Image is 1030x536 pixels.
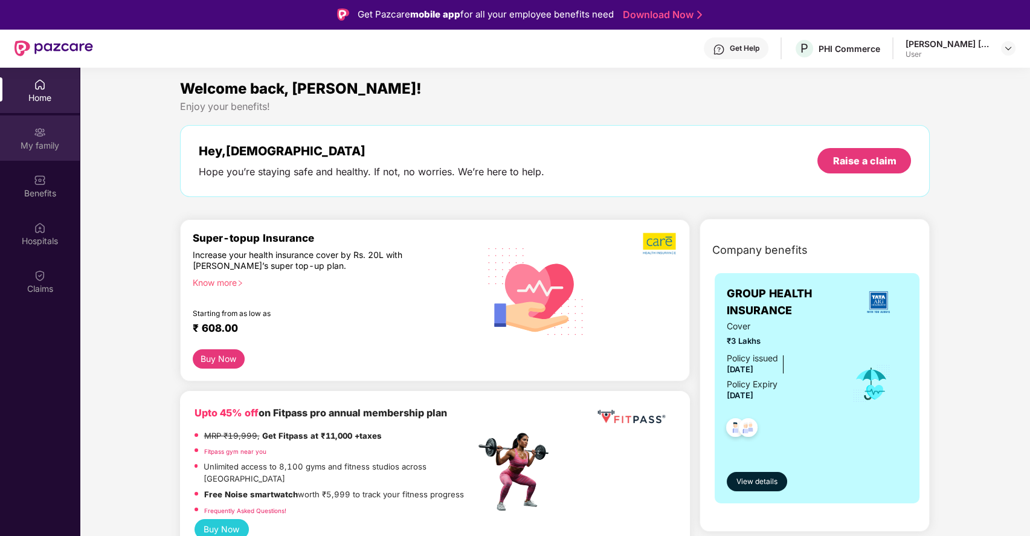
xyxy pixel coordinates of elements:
div: Starting from as low as [193,309,424,317]
img: svg+xml;base64,PHN2ZyBpZD0iQmVuZWZpdHMiIHhtbG5zPSJodHRwOi8vd3d3LnczLm9yZy8yMDAwL3N2ZyIgd2lkdGg9Ij... [34,174,46,186]
div: Policy Expiry [727,378,777,391]
img: svg+xml;base64,PHN2ZyB3aWR0aD0iMjAiIGhlaWdodD0iMjAiIHZpZXdCb3g9IjAgMCAyMCAyMCIgZmlsbD0ibm9uZSIgeG... [34,126,46,138]
div: [PERSON_NAME] [PERSON_NAME] [906,38,990,50]
img: Logo [337,8,349,21]
strong: Free Noise smartwatch [204,489,298,499]
img: svg+xml;base64,PHN2ZyB4bWxucz0iaHR0cDovL3d3dy53My5vcmcvMjAwMC9zdmciIHdpZHRoPSI0OC45NDMiIGhlaWdodD... [721,415,750,444]
img: Stroke [697,8,702,21]
img: fpp.png [475,430,559,514]
div: Know more [193,277,468,286]
a: Fitpass gym near you [204,448,266,455]
button: View details [727,472,787,491]
div: Hope you’re staying safe and healthy. If not, no worries. We’re here to help. [199,166,544,178]
del: MRP ₹19,999, [204,431,260,441]
img: icon [852,364,891,404]
img: svg+xml;base64,PHN2ZyB4bWxucz0iaHR0cDovL3d3dy53My5vcmcvMjAwMC9zdmciIHhtbG5zOnhsaW5rPSJodHRwOi8vd3... [478,232,594,349]
div: Policy issued [727,352,778,365]
span: View details [736,476,777,488]
div: PHI Commerce [819,43,880,54]
img: svg+xml;base64,PHN2ZyB4bWxucz0iaHR0cDovL3d3dy53My5vcmcvMjAwMC9zdmciIHdpZHRoPSI0OC45NDMiIGhlaWdodD... [733,415,763,444]
button: Buy Now [193,349,245,369]
a: Frequently Asked Questions! [204,507,286,514]
b: Upto 45% off [195,407,259,419]
div: Get Pazcare for all your employee benefits need [358,7,614,22]
div: Get Help [730,44,759,53]
img: svg+xml;base64,PHN2ZyBpZD0iQ2xhaW0iIHhtbG5zPSJodHRwOi8vd3d3LnczLm9yZy8yMDAwL3N2ZyIgd2lkdGg9IjIwIi... [34,270,46,282]
strong: mobile app [410,8,460,20]
span: P [800,41,808,56]
img: fppp.png [595,405,668,428]
img: New Pazcare Logo [14,40,93,56]
img: insurerLogo [862,286,895,318]
img: b5dec4f62d2307b9de63beb79f102df3.png [643,232,677,255]
b: on Fitpass pro annual membership plan [195,407,447,419]
div: User [906,50,990,59]
div: ₹ 608.00 [193,322,463,337]
span: Cover [727,320,835,333]
img: svg+xml;base64,PHN2ZyBpZD0iSGVscC0zMngzMiIgeG1sbnM9Imh0dHA6Ly93d3cudzMub3JnLzIwMDAvc3ZnIiB3aWR0aD... [713,44,725,56]
div: Hey, [DEMOGRAPHIC_DATA] [199,144,544,158]
div: Raise a claim [832,154,896,167]
p: Unlimited access to 8,100 gyms and fitness studios across [GEOGRAPHIC_DATA] [204,460,475,485]
span: [DATE] [727,390,753,400]
img: svg+xml;base64,PHN2ZyBpZD0iSG9tZSIgeG1sbnM9Imh0dHA6Ly93d3cudzMub3JnLzIwMDAvc3ZnIiB3aWR0aD0iMjAiIG... [34,79,46,91]
span: [DATE] [727,364,753,374]
div: Increase your health insurance cover by Rs. 20L with [PERSON_NAME]’s super top-up plan. [193,250,423,272]
p: worth ₹5,999 to track your fitness progress [204,488,464,501]
span: Company benefits [712,242,808,259]
a: Download Now [623,8,698,21]
img: svg+xml;base64,PHN2ZyBpZD0iSG9zcGl0YWxzIiB4bWxucz0iaHR0cDovL3d3dy53My5vcmcvMjAwMC9zdmciIHdpZHRoPS... [34,222,46,234]
span: right [237,280,243,286]
div: Enjoy your benefits! [180,100,930,113]
strong: Get Fitpass at ₹11,000 +taxes [262,431,382,441]
div: Super-topup Insurance [193,232,475,244]
span: GROUP HEALTH INSURANCE [727,285,849,320]
span: Welcome back, [PERSON_NAME]! [180,80,422,97]
span: ₹3 Lakhs [727,335,835,347]
img: svg+xml;base64,PHN2ZyBpZD0iRHJvcGRvd24tMzJ4MzIiIHhtbG5zPSJodHRwOi8vd3d3LnczLm9yZy8yMDAwL3N2ZyIgd2... [1003,44,1013,53]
